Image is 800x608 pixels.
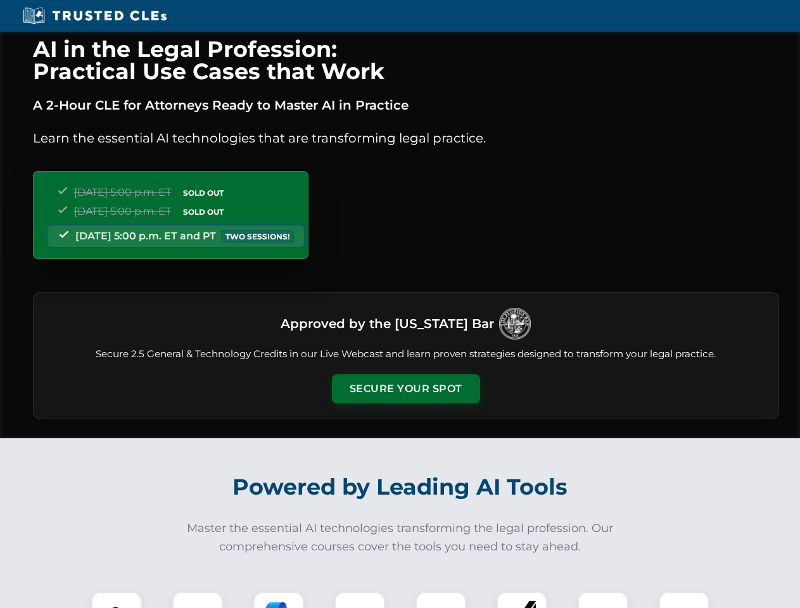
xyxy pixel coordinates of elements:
span: SOLD OUT [179,205,228,218]
h2: Powered by Leading AI Tools [49,465,751,509]
h3: Approved by the [US_STATE] Bar [281,312,494,335]
span: [DATE] 5:00 p.m. ET [74,186,171,198]
p: Master the essential AI technologies transforming the legal profession. Our comprehensive courses... [179,519,622,556]
button: Secure Your Spot [332,374,480,403]
span: SOLD OUT [179,186,228,199]
img: Logo [499,308,531,339]
p: Learn the essential AI technologies that are transforming legal practice. [33,128,779,148]
p: A 2-Hour CLE for Attorneys Ready to Master AI in Practice [33,95,779,115]
span: [DATE] 5:00 p.m. ET [74,205,171,217]
img: Trusted CLEs [19,6,170,25]
p: Secure 2.5 General & Technology Credits in our Live Webcast and learn proven strategies designed ... [49,347,763,362]
h1: AI in the Legal Profession: Practical Use Cases that Work [33,38,779,82]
